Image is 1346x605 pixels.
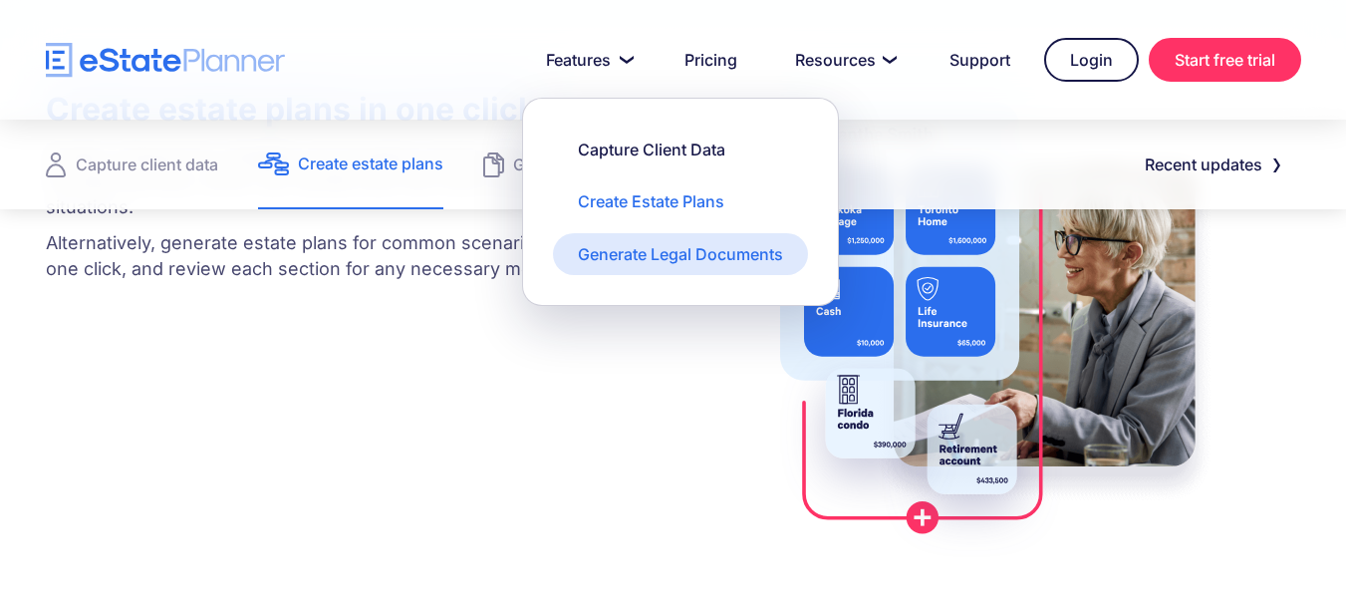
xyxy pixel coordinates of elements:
[578,139,725,160] div: Capture Client Data
[46,230,636,282] p: Alternatively, generate estate plans for common scenarios with just one click, and review each se...
[771,40,916,80] a: Resources
[553,233,808,275] a: Generate Legal Documents
[258,120,443,209] a: Create estate plans
[578,243,783,265] div: Generate Legal Documents
[1145,151,1262,178] div: Recent updates
[1149,38,1301,82] a: Start free trial
[522,40,651,80] a: Features
[661,40,761,80] a: Pricing
[46,120,218,209] a: Capture client data
[1044,38,1139,82] a: Login
[578,190,724,212] div: Create Estate Plans
[298,150,443,177] div: Create estate plans
[513,151,711,178] div: Generate legal documents
[76,151,218,178] div: Capture client data
[926,40,1034,80] a: Support
[46,43,285,78] a: home
[483,120,711,209] a: Generate legal documents
[553,129,750,170] a: Capture Client Data
[553,180,749,222] a: Create Estate Plans
[1121,145,1301,184] a: Recent updates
